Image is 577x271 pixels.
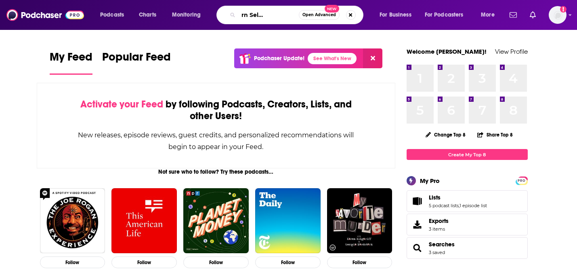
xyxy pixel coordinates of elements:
[239,8,299,21] input: Search podcasts, credits, & more...
[327,256,392,268] button: Follow
[78,99,355,122] div: by following Podcasts, Creators, Lists, and other Users!
[549,6,567,24] button: Show profile menu
[420,8,475,21] button: open menu
[407,214,528,235] a: Exports
[425,9,464,21] span: For Podcasters
[429,194,441,201] span: Lists
[429,250,445,255] a: 3 saved
[380,9,411,21] span: For Business
[409,242,426,254] a: Searches
[429,241,455,248] a: Searches
[80,98,163,110] span: Activate your Feed
[477,127,513,143] button: Share Top 8
[40,256,105,268] button: Follow
[102,50,171,75] a: Popular Feed
[459,203,460,208] span: ,
[102,50,171,69] span: Popular Feed
[302,13,336,17] span: Open Advanced
[407,149,528,160] a: Create My Top 8
[475,8,505,21] button: open menu
[421,130,471,140] button: Change Top 8
[299,10,340,20] button: Open AdvancedNew
[224,6,371,24] div: Search podcasts, credits, & more...
[50,50,92,75] a: My Feed
[6,7,84,23] img: Podchaser - Follow, Share and Rate Podcasts
[172,9,201,21] span: Monitoring
[255,188,321,254] img: The Daily
[111,256,177,268] button: Follow
[166,8,211,21] button: open menu
[549,6,567,24] span: Logged in as KSMolly
[495,48,528,55] a: View Profile
[409,219,426,230] span: Exports
[560,6,567,13] svg: Add a profile image
[183,188,249,254] img: Planet Money
[517,177,527,183] a: PRO
[429,217,449,225] span: Exports
[100,9,124,21] span: Podcasts
[407,48,487,55] a: Welcome [PERSON_NAME]!
[506,8,520,22] a: Show notifications dropdown
[308,53,357,64] a: See What's New
[407,190,528,212] span: Lists
[37,168,396,175] div: Not sure who to follow? Try these podcasts...
[50,50,92,69] span: My Feed
[420,177,440,185] div: My Pro
[429,194,487,201] a: Lists
[254,55,304,62] p: Podchaser Update!
[517,178,527,184] span: PRO
[429,203,459,208] a: 5 podcast lists
[94,8,134,21] button: open menu
[429,226,449,232] span: 3 items
[183,256,249,268] button: Follow
[255,256,321,268] button: Follow
[139,9,156,21] span: Charts
[325,5,339,13] span: New
[407,237,528,259] span: Searches
[111,188,177,254] img: This American Life
[78,129,355,153] div: New releases, episode reviews, guest credits, and personalized recommendations will begin to appe...
[527,8,539,22] a: Show notifications dropdown
[549,6,567,24] img: User Profile
[460,203,487,208] a: 1 episode list
[409,195,426,207] a: Lists
[134,8,161,21] a: Charts
[327,188,392,254] img: My Favorite Murder with Karen Kilgariff and Georgia Hardstark
[481,9,495,21] span: More
[40,188,105,254] img: The Joe Rogan Experience
[374,8,422,21] button: open menu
